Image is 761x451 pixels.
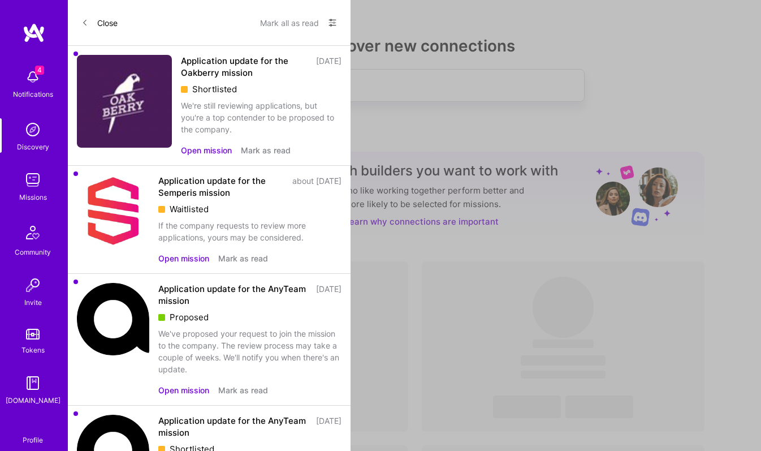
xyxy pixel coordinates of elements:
[158,311,341,323] div: Proposed
[158,220,341,243] div: If the company requests to review more applications, yours may be considered.
[218,252,268,264] button: Mark as read
[77,283,149,355] img: Company Logo
[23,434,43,445] div: Profile
[23,23,45,43] img: logo
[17,141,49,153] div: Discovery
[13,88,53,100] div: Notifications
[292,175,341,199] div: about [DATE]
[158,203,341,215] div: Waitlisted
[158,384,209,396] button: Open mission
[21,372,44,394] img: guide book
[21,344,45,356] div: Tokens
[77,55,172,148] img: Company Logo
[158,175,286,199] div: Application update for the Semperis mission
[181,83,341,95] div: Shortlisted
[181,55,309,79] div: Application update for the Oakberry mission
[19,219,46,246] img: Community
[241,144,291,156] button: Mark as read
[260,14,319,32] button: Mark all as read
[24,297,42,308] div: Invite
[77,175,149,247] img: Company Logo
[158,328,341,375] div: We've proposed your request to join the mission to the company. The review process may take a cou...
[35,66,44,75] span: 4
[158,415,309,439] div: Application update for the AnyTeam mission
[181,100,341,135] div: We're still reviewing applications, but you're a top contender to be proposed to the company.
[316,415,341,439] div: [DATE]
[81,14,118,32] button: Close
[6,394,60,406] div: [DOMAIN_NAME]
[26,329,40,340] img: tokens
[21,274,44,297] img: Invite
[218,384,268,396] button: Mark as read
[19,191,47,203] div: Missions
[21,118,44,141] img: discovery
[316,55,341,79] div: [DATE]
[15,246,51,258] div: Community
[181,144,232,156] button: Open mission
[158,252,209,264] button: Open mission
[21,169,44,191] img: teamwork
[19,422,47,445] a: Profile
[21,66,44,88] img: bell
[158,283,309,307] div: Application update for the AnyTeam mission
[316,283,341,307] div: [DATE]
